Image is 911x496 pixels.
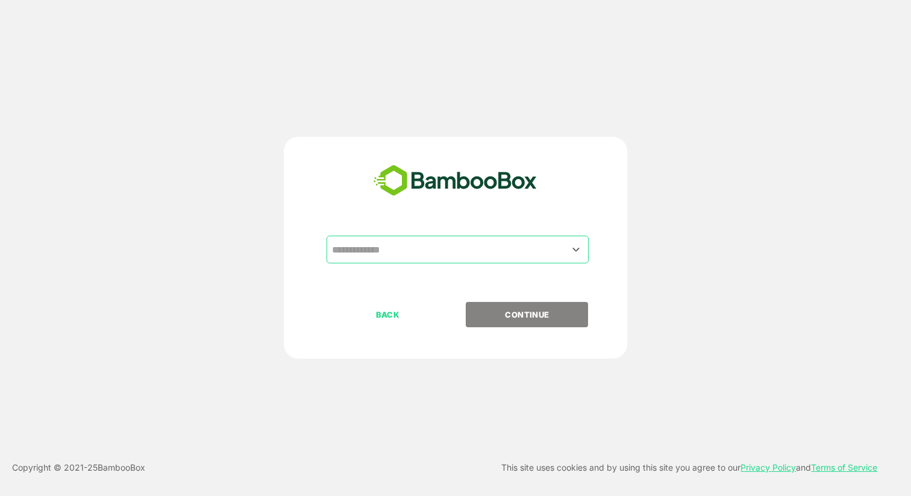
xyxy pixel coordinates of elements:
[740,462,796,472] a: Privacy Policy
[12,460,145,475] p: Copyright © 2021- 25 BambooBox
[328,308,448,321] p: BACK
[811,462,877,472] a: Terms of Service
[367,161,543,201] img: bamboobox
[466,302,588,327] button: CONTINUE
[327,302,449,327] button: BACK
[467,308,587,321] p: CONTINUE
[568,241,584,257] button: Open
[501,460,877,475] p: This site uses cookies and by using this site you agree to our and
